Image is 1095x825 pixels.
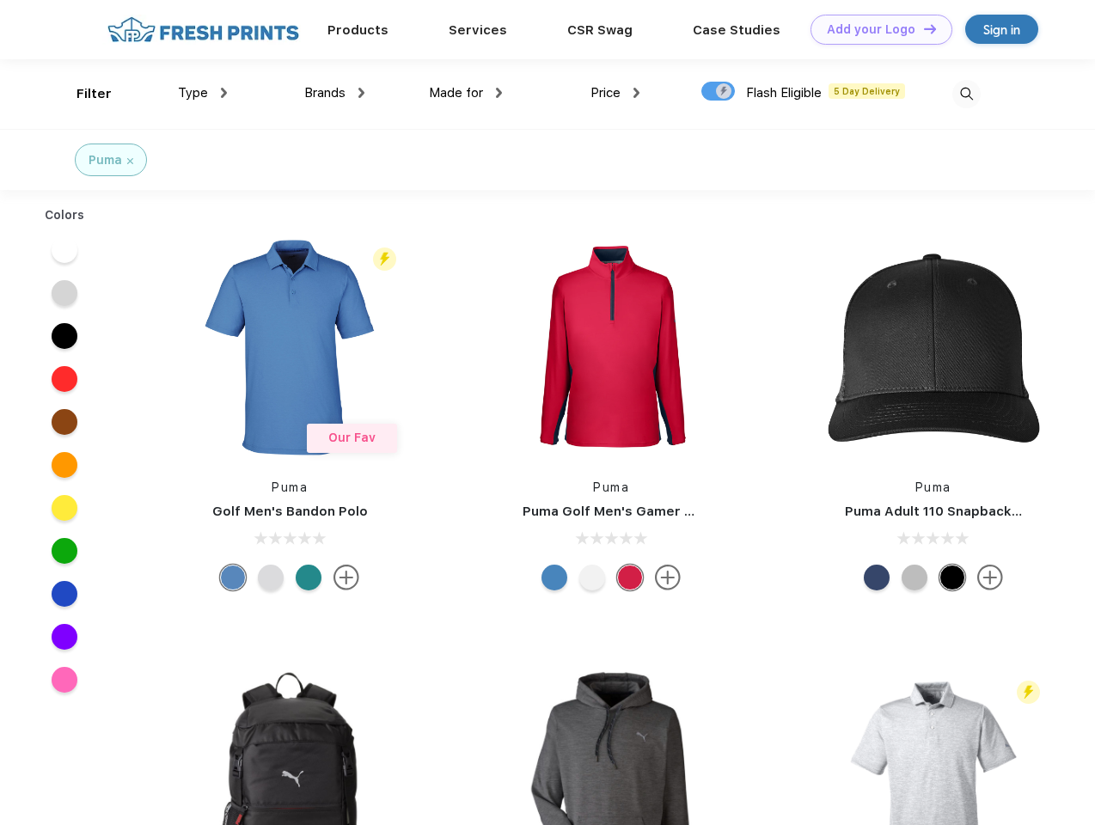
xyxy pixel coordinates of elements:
[258,565,284,590] div: High Rise
[328,431,376,444] span: Our Fav
[429,85,483,101] span: Made for
[579,565,605,590] div: Bright White
[864,565,890,590] div: Peacoat with Qut Shd
[746,85,822,101] span: Flash Eligible
[633,88,639,98] img: dropdown.png
[819,233,1048,461] img: func=resize&h=266
[333,565,359,590] img: more.svg
[327,22,388,38] a: Products
[1017,681,1040,704] img: flash_active_toggle.svg
[296,565,321,590] div: Green Lagoon
[827,22,915,37] div: Add your Logo
[449,22,507,38] a: Services
[939,565,965,590] div: Pma Blk Pma Blk
[915,480,951,494] a: Puma
[965,15,1038,44] a: Sign in
[496,88,502,98] img: dropdown.png
[590,85,621,101] span: Price
[983,20,1020,40] div: Sign in
[593,480,629,494] a: Puma
[212,504,368,519] a: Golf Men's Bandon Polo
[655,565,681,590] img: more.svg
[541,565,567,590] div: Bright Cobalt
[358,88,364,98] img: dropdown.png
[32,206,98,224] div: Colors
[127,158,133,164] img: filter_cancel.svg
[76,84,112,104] div: Filter
[221,88,227,98] img: dropdown.png
[89,151,122,169] div: Puma
[373,247,396,271] img: flash_active_toggle.svg
[178,85,208,101] span: Type
[220,565,246,590] div: Lake Blue
[497,233,725,461] img: func=resize&h=266
[977,565,1003,590] img: more.svg
[102,15,304,45] img: fo%20logo%202.webp
[272,480,308,494] a: Puma
[567,22,633,38] a: CSR Swag
[304,85,346,101] span: Brands
[902,565,927,590] div: Quarry with Brt Whit
[175,233,404,461] img: func=resize&h=266
[952,80,981,108] img: desktop_search.svg
[829,83,905,99] span: 5 Day Delivery
[924,24,936,34] img: DT
[617,565,643,590] div: Ski Patrol
[523,504,794,519] a: Puma Golf Men's Gamer Golf Quarter-Zip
